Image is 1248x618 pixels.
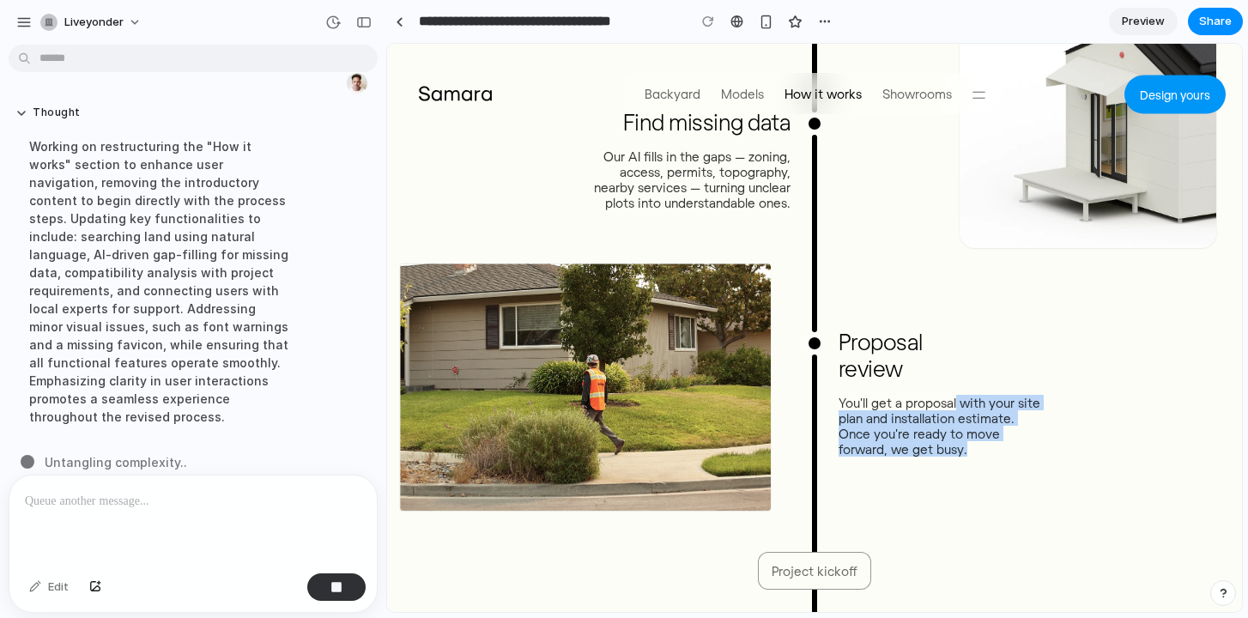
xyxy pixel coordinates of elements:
[451,284,657,337] h4: Proposal review
[257,42,313,58] a: Backyard
[1122,13,1165,30] span: Preview
[1109,8,1178,35] a: Preview
[64,14,124,31] span: liveyonder
[371,508,484,546] div: Project kickoff
[197,64,403,91] h4: Find missing data
[33,9,150,36] button: liveyonder
[197,105,403,167] p: Our AI fills in the gaps — zoning, access, permits, topography, nearby services — turning unclear...
[1188,8,1243,35] button: Share
[334,42,377,58] a: Models
[451,351,657,413] p: You'll get a proposal with your site plan and installation estimate. Once you're ready to move fo...
[1199,13,1232,30] span: Share
[737,32,839,70] a: Design yours
[45,453,187,471] span: Untangling complexity ..
[495,42,565,58] a: Showrooms
[32,39,105,60] img: Samara
[15,127,302,436] div: Working on restructuring the "How it works" section to enhance user navigation, removing the intr...
[13,220,384,467] img: Site visit
[397,42,475,58] a: How it works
